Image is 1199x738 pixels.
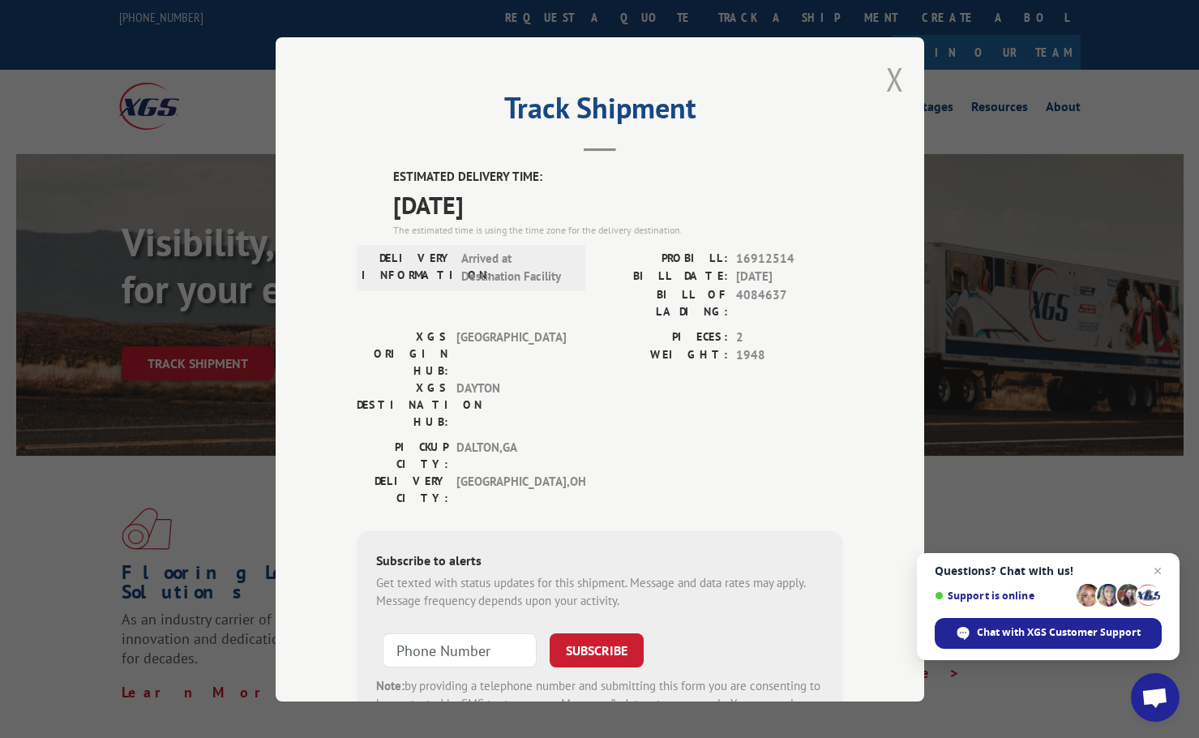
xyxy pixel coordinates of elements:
label: PICKUP CITY: [357,438,448,472]
span: 1948 [736,346,843,365]
div: The estimated time is using the time zone for the delivery destination. [393,222,843,237]
div: Get texted with status updates for this shipment. Message and data rates may apply. Message frequ... [376,573,824,610]
label: BILL DATE: [600,268,728,286]
span: Arrived at Destination Facility [461,249,571,285]
label: XGS DESTINATION HUB: [357,379,448,430]
label: BILL OF LADING: [600,285,728,320]
label: DELIVERY CITY: [357,472,448,506]
span: [GEOGRAPHIC_DATA] [456,328,566,379]
label: PIECES: [600,328,728,346]
span: Chat with XGS Customer Support [977,625,1141,640]
span: [DATE] [736,268,843,286]
div: Subscribe to alerts [376,550,824,573]
span: 16912514 [736,249,843,268]
span: [GEOGRAPHIC_DATA] , OH [456,472,566,506]
span: 4084637 [736,285,843,320]
span: Questions? Chat with us! [935,564,1162,577]
strong: Note: [376,677,405,693]
span: Close chat [1148,561,1167,581]
label: ESTIMATED DELIVERY TIME: [393,168,843,187]
label: PROBILL: [600,249,728,268]
span: 2 [736,328,843,346]
span: [DATE] [393,186,843,222]
input: Phone Number [383,633,537,667]
label: XGS ORIGIN HUB: [357,328,448,379]
button: SUBSCRIBE [550,633,644,667]
span: Support is online [935,590,1071,602]
span: DALTON , GA [456,438,566,472]
div: Chat with XGS Customer Support [935,618,1162,649]
span: DAYTON [456,379,566,430]
label: WEIGHT: [600,346,728,365]
div: by providing a telephone number and submitting this form you are consenting to be contacted by SM... [376,676,824,732]
button: Close modal [886,58,904,101]
div: Open chat [1131,673,1180,722]
label: DELIVERY INFORMATION: [362,249,453,285]
h2: Track Shipment [357,97,843,127]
